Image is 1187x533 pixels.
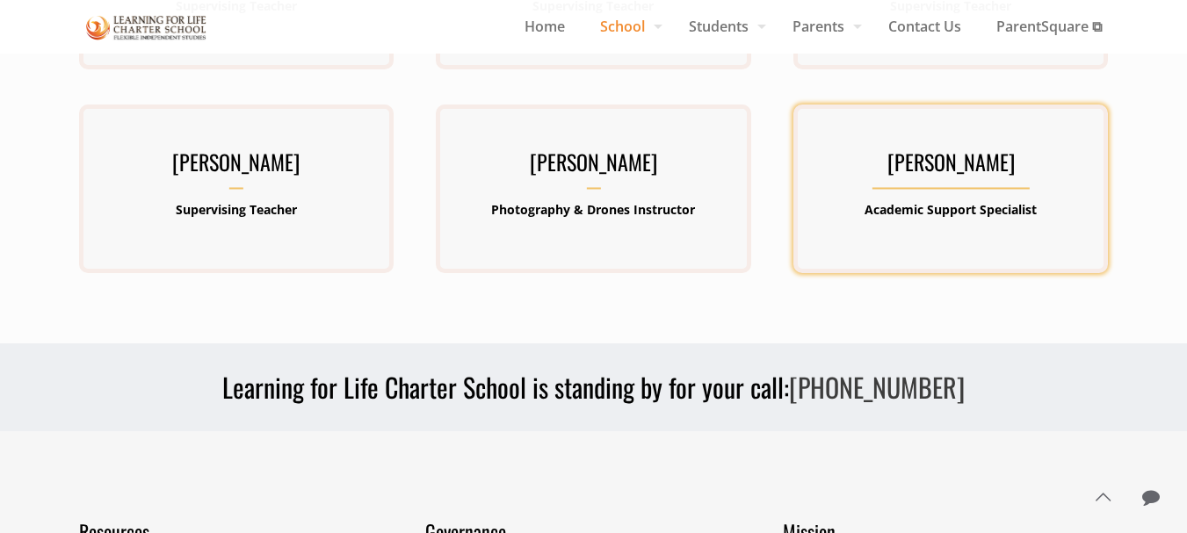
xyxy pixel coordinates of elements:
[793,144,1108,190] h3: [PERSON_NAME]
[436,144,750,190] h3: [PERSON_NAME]
[69,370,1119,405] h3: Learning for Life Charter School is standing by for your call:
[871,13,979,40] span: Contact Us
[789,367,965,407] a: [PHONE_NUMBER]
[507,13,583,40] span: Home
[79,144,394,190] h3: [PERSON_NAME]
[775,13,871,40] span: Parents
[491,201,695,218] b: Photography & Drones Instructor
[583,13,671,40] span: School
[671,13,775,40] span: Students
[865,201,1037,218] b: Academic Support Specialist
[176,201,297,218] b: Supervising Teacher
[1084,479,1121,515] a: Back to top icon
[979,13,1119,40] span: ParentSquare ⧉
[86,12,207,43] img: Staff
